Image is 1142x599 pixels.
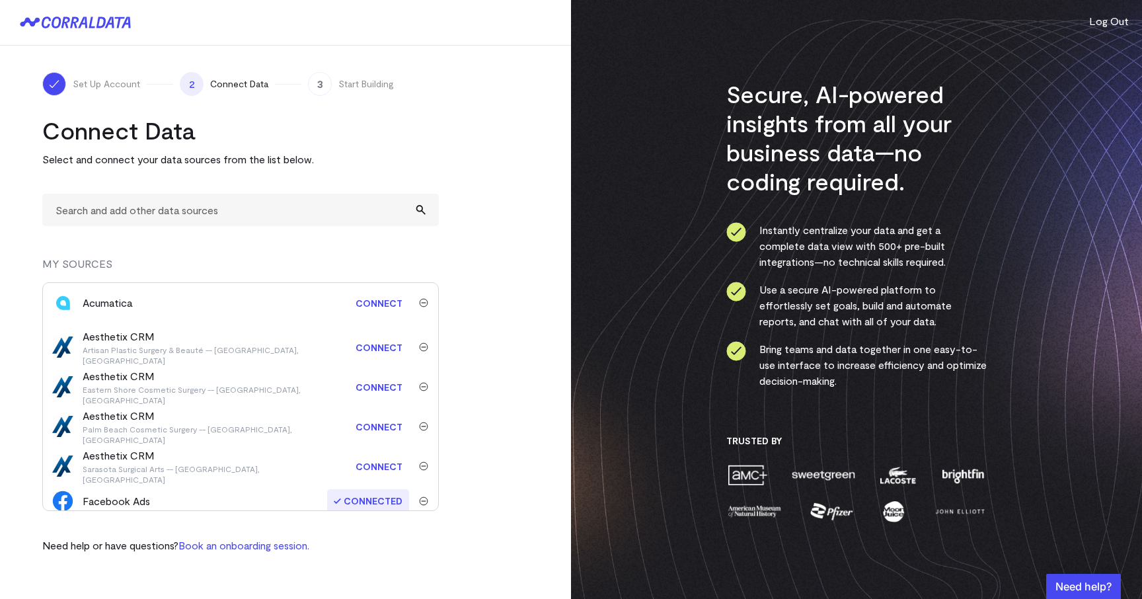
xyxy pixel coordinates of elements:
div: Aesthetix CRM [83,448,328,485]
p: Artisan Plastic Surgery & Beauté -- [GEOGRAPHIC_DATA], [GEOGRAPHIC_DATA] [83,344,328,366]
img: aesthetix_crm-416afc8b.png [52,456,73,477]
li: Use a secure AI-powered platform to effortlessly set goals, build and automate reports, and chat ... [726,282,987,329]
img: trash-40e54a27.svg [419,298,428,307]
a: Connect [349,375,409,399]
img: ico-check-circle-4b19435c.svg [726,282,746,301]
a: Connect [349,415,409,439]
img: trash-40e54a27.svg [419,461,428,471]
div: Aesthetix CRM [83,329,328,366]
a: Connect [349,454,409,479]
li: Instantly centralize your data and get a complete data view with 500+ pre-built integrations—no t... [726,222,987,270]
img: ico-check-white-5ff98cb1.svg [48,77,61,91]
button: Log Out [1089,13,1129,29]
div: Aesthetix CRM [83,368,328,405]
img: aesthetix_crm-416afc8b.png [52,376,73,397]
img: aesthetix_crm-416afc8b.png [52,416,73,437]
img: ico-check-circle-4b19435c.svg [726,222,746,242]
img: aesthetix_crm-416afc8b.png [52,337,73,358]
span: Connect Data [210,77,268,91]
img: trash-40e54a27.svg [419,497,428,506]
span: Set Up Account [73,77,140,91]
div: Facebook Ads [83,493,150,509]
img: amc-0b11a8f1.png [726,463,769,487]
span: Connected [327,489,409,513]
img: trash-40e54a27.svg [419,422,428,431]
img: acumatica-986c74c2.svg [52,292,73,313]
img: trash-40e54a27.svg [419,342,428,352]
p: Select and connect your data sources from the list below. [42,151,439,167]
li: Bring teams and data together in one easy-to-use interface to increase efficiency and optimize de... [726,341,987,389]
img: sweetgreen-1d1fb32c.png [790,463,856,487]
div: Acumatica [83,295,132,311]
a: Book an onboarding session. [178,539,309,551]
img: brightfin-a251e171.png [939,463,987,487]
a: Connect [349,335,409,360]
a: Connect [349,291,409,315]
input: Search and add other data sources [42,194,439,226]
img: lacoste-7a6b0538.png [878,463,917,487]
span: Start Building [338,77,394,91]
p: Palm Beach Cosmetic Surgery -- [GEOGRAPHIC_DATA], [GEOGRAPHIC_DATA] [83,424,328,445]
img: facebook_ads-56946ca1.svg [52,491,73,512]
img: moon-juice-c312e729.png [880,500,907,523]
img: amnh-5afada46.png [726,500,783,523]
h2: Connect Data [42,116,439,145]
p: Need help or have questions? [42,538,309,553]
img: john-elliott-25751c40.png [933,500,987,523]
h3: Secure, AI-powered insights from all your business data—no coding required. [726,79,987,196]
img: ico-check-circle-4b19435c.svg [726,341,746,361]
span: 2 [180,72,204,96]
img: pfizer-e137f5fc.png [809,500,855,523]
h3: Trusted By [726,435,987,447]
div: Aesthetix CRM [83,408,328,445]
span: 3 [308,72,332,96]
img: trash-40e54a27.svg [419,382,428,391]
p: Sarasota Surgical Arts -- [GEOGRAPHIC_DATA], [GEOGRAPHIC_DATA] [83,463,328,485]
p: Eastern Shore Cosmetic Surgery -- [GEOGRAPHIC_DATA], [GEOGRAPHIC_DATA] [83,384,328,405]
div: MY SOURCES [42,256,439,282]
